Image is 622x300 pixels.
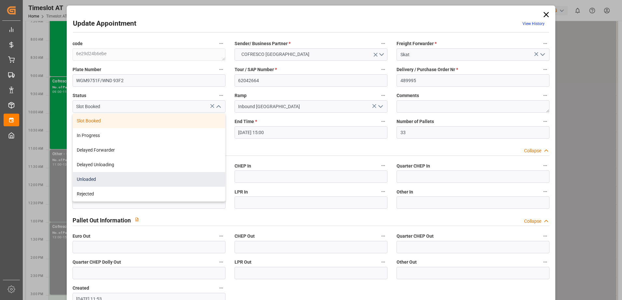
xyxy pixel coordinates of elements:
[397,92,419,99] span: Comments
[73,172,225,187] div: Unloaded
[541,39,549,48] button: Freight Forwarder *
[213,102,223,112] button: close menu
[397,48,549,61] input: Select Freight Forwarder
[397,189,413,195] span: Other In
[73,92,86,99] span: Status
[73,40,83,47] span: code
[73,48,225,61] textarea: 6e29d24b6ebe
[524,218,541,225] div: Collapse
[397,259,417,266] span: Other Out
[73,19,136,29] h2: Update Appointment
[217,91,225,100] button: Status
[397,118,434,125] span: Number of Pallets
[541,65,549,74] button: Delivery / Purchase Order Nr *
[541,91,549,100] button: Comments
[541,187,549,196] button: Other In
[73,157,225,172] div: Delayed Unloading
[524,147,541,154] div: Collapse
[217,65,225,74] button: Plate Number
[375,102,385,112] button: open menu
[217,39,225,48] button: code
[73,259,121,266] span: Quarter CHEP Dolly Out
[235,163,251,169] span: CHEP In
[217,284,225,292] button: Created
[379,117,387,126] button: End Time *
[541,161,549,170] button: Quarter CHEP In
[235,233,255,240] span: CHEP Out
[522,21,545,26] a: View History
[379,258,387,266] button: LPR Out
[235,48,387,61] button: open menu
[73,233,90,240] span: Euro Out
[541,258,549,266] button: Other Out
[397,163,430,169] span: Quarter CHEP In
[217,258,225,266] button: Quarter CHEP Dolly Out
[235,118,257,125] span: End Time
[397,40,437,47] span: Freight Forwarder
[379,65,387,74] button: Tour / SAP Number *
[73,187,225,201] div: Rejected
[541,117,549,126] button: Number of Pallets
[537,50,547,60] button: open menu
[235,259,251,266] span: LPR Out
[131,213,143,226] button: View description
[235,189,248,195] span: LPR In
[235,92,247,99] span: Ramp
[541,232,549,240] button: Quarter CHEP Out
[379,161,387,170] button: CHEP In
[379,91,387,100] button: Ramp
[235,66,277,73] span: Tour / SAP Number
[73,128,225,143] div: In Progress
[397,66,458,73] span: Delivery / Purchase Order Nr
[235,40,291,47] span: Sender/ Business Partner
[73,216,131,225] h2: Pallet Out Information
[238,51,313,58] span: COFRESCO [GEOGRAPHIC_DATA]
[235,126,387,139] input: DD-MM-YYYY HH:MM
[217,232,225,240] button: Euro Out
[379,39,387,48] button: Sender/ Business Partner *
[73,285,89,292] span: Created
[73,114,225,128] div: Slot Booked
[73,143,225,157] div: Delayed Forwarder
[379,232,387,240] button: CHEP Out
[379,187,387,196] button: LPR In
[397,233,434,240] span: Quarter CHEP Out
[73,100,225,113] input: Type to search/select
[73,66,101,73] span: Plate Number
[235,100,387,113] input: Type to search/select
